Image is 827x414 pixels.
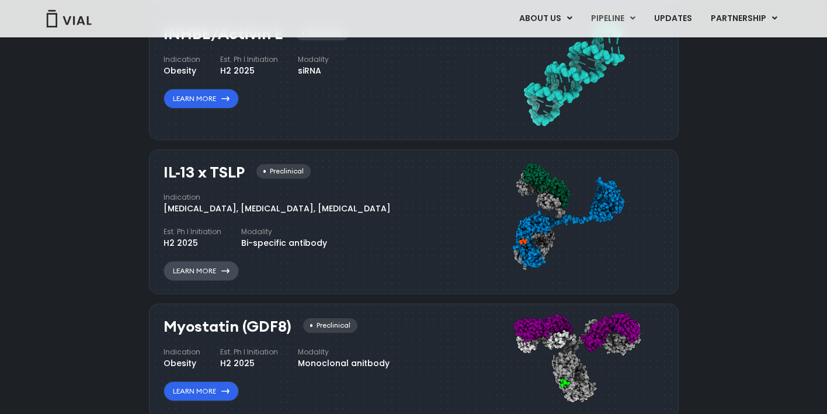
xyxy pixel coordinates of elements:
[298,357,390,370] div: Monoclonal anitbody
[220,347,278,357] h4: Est. Ph I Initiation
[256,164,311,179] div: Preclinical
[241,237,327,249] div: Bi-specific antibody
[164,227,221,237] h4: Est. Ph I Initiation
[164,54,200,65] h4: Indication
[241,227,327,237] h4: Modality
[298,54,329,65] h4: Modality
[164,381,239,401] a: Learn More
[220,54,278,65] h4: Est. Ph I Initiation
[220,357,278,370] div: H2 2025
[303,318,357,333] div: Preclinical
[220,65,278,77] div: H2 2025
[164,237,221,249] div: H2 2025
[164,203,391,215] div: [MEDICAL_DATA], [MEDICAL_DATA], [MEDICAL_DATA]
[645,9,701,29] a: UPDATES
[164,65,200,77] div: Obesity
[298,347,390,357] h4: Modality
[164,357,200,370] div: Obesity
[164,261,239,281] a: Learn More
[298,65,329,77] div: siRNA
[582,9,644,29] a: PIPELINEMenu Toggle
[164,26,283,43] h3: INHBE/Activin E
[510,9,581,29] a: ABOUT USMenu Toggle
[46,10,92,27] img: Vial Logo
[701,9,787,29] a: PARTNERSHIPMenu Toggle
[164,89,239,109] a: Learn More
[164,318,291,335] h3: Myostatin (GDF8)
[164,192,391,203] h4: Indication
[164,164,245,181] h3: IL-13 x TSLP
[164,347,200,357] h4: Indication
